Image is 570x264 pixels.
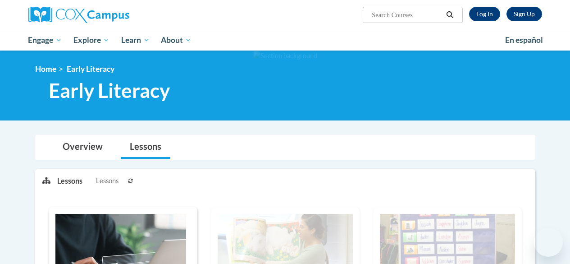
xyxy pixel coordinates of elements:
a: En español [499,31,549,50]
p: Lessons [57,176,82,186]
a: About [155,30,197,51]
a: Log In [469,7,500,21]
span: About [161,35,192,46]
span: En español [505,35,543,45]
img: Cox Campus [28,7,129,23]
a: Lessons [121,135,170,159]
div: Main menu [22,30,549,51]
span: Early Literacy [67,64,114,74]
span: Learn [121,35,150,46]
a: Cox Campus [28,7,191,23]
span: Engage [28,35,62,46]
a: Register [506,7,542,21]
a: Explore [68,30,115,51]
span: Lessons [96,176,119,186]
a: Learn [115,30,155,51]
span: Early Literacy [49,79,170,102]
a: Overview [54,135,112,159]
input: Search Courses [371,9,443,20]
a: Home [35,64,56,74]
iframe: Button to launch messaging window [534,228,563,257]
button: Search [443,9,456,20]
a: Engage [23,30,68,51]
span: Explore [73,35,109,46]
img: Section background [253,51,317,61]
